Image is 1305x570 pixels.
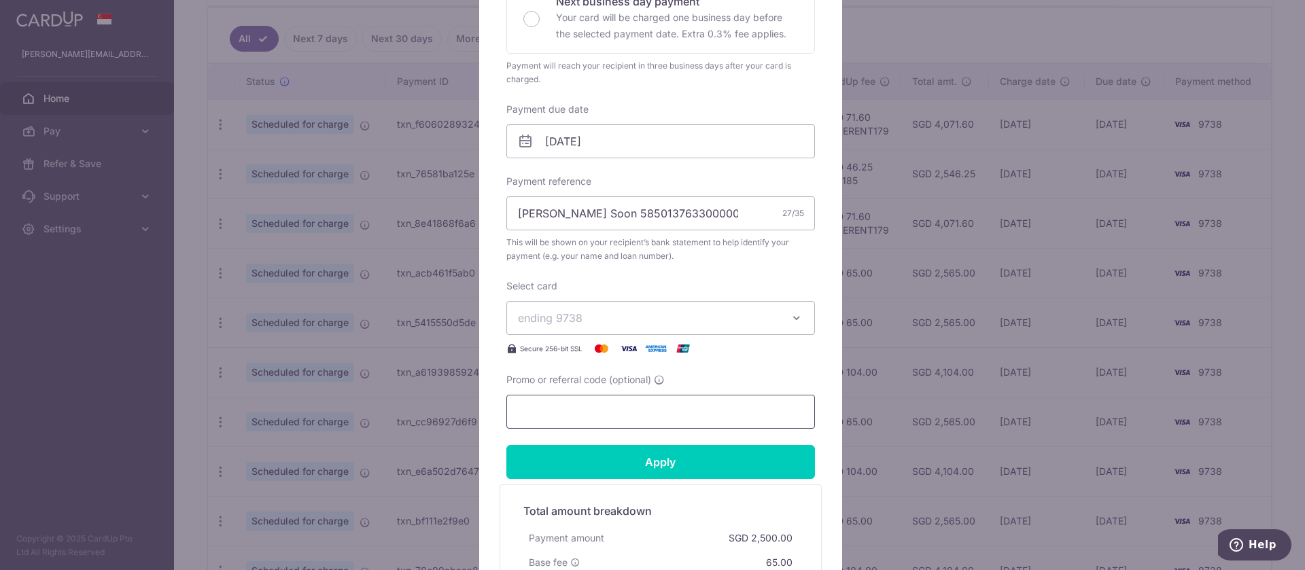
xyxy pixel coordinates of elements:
[506,301,815,335] button: ending 9738
[506,373,651,387] span: Promo or referral code (optional)
[506,279,557,293] label: Select card
[523,526,610,550] div: Payment amount
[520,343,582,354] span: Secure 256-bit SSL
[506,59,815,86] div: Payment will reach your recipient in three business days after your card is charged.
[506,445,815,479] input: Apply
[506,236,815,263] span: This will be shown on your recipient’s bank statement to help identify your payment (e.g. your na...
[518,311,582,325] span: ending 9738
[642,340,669,357] img: American Express
[529,556,568,569] span: Base fee
[1218,529,1291,563] iframe: Opens a widget where you can find more information
[782,207,804,220] div: 27/35
[669,340,697,357] img: UnionPay
[523,503,798,519] h5: Total amount breakdown
[506,124,815,158] input: DD / MM / YYYY
[506,175,591,188] label: Payment reference
[615,340,642,357] img: Visa
[723,526,798,550] div: SGD 2,500.00
[506,103,589,116] label: Payment due date
[588,340,615,357] img: Mastercard
[556,10,798,42] p: Your card will be charged one business day before the selected payment date. Extra 0.3% fee applies.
